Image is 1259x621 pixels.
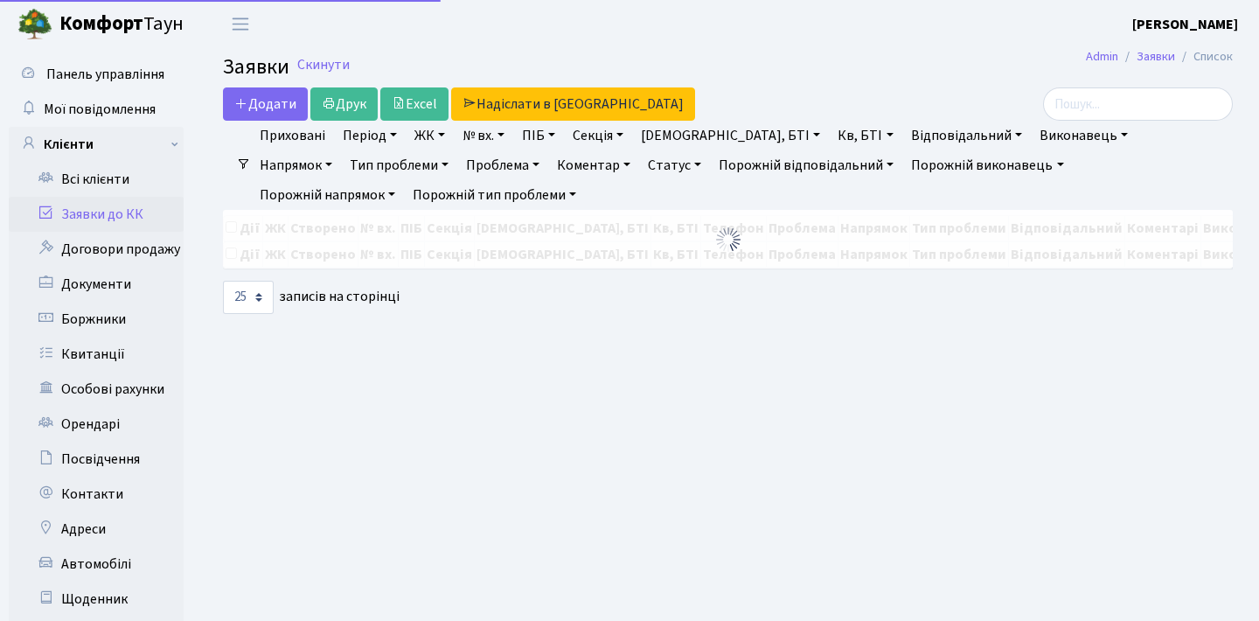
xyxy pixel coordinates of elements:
[641,150,708,180] a: Статус
[9,547,184,582] a: Автомобілі
[9,582,184,617] a: Щоденник
[1175,47,1233,66] li: Список
[1043,87,1233,121] input: Пошук...
[59,10,143,38] b: Комфорт
[223,281,400,314] label: записів на сторінці
[9,337,184,372] a: Квитанції
[550,150,637,180] a: Коментар
[712,150,901,180] a: Порожній відповідальний
[9,92,184,127] a: Мої повідомлення
[9,407,184,442] a: Орендарі
[223,87,308,121] a: Додати
[9,127,184,162] a: Клієнти
[343,150,456,180] a: Тип проблеми
[9,442,184,477] a: Посвідчення
[46,65,164,84] span: Панель управління
[1033,121,1135,150] a: Виконавець
[407,121,452,150] a: ЖК
[223,52,289,82] span: Заявки
[1132,15,1238,34] b: [PERSON_NAME]
[904,150,1070,180] a: Порожній виконавець
[9,232,184,267] a: Договори продажу
[714,226,742,254] img: Обробка...
[253,150,339,180] a: Напрямок
[9,372,184,407] a: Особові рахунки
[253,121,332,150] a: Приховані
[904,121,1029,150] a: Відповідальний
[451,87,695,121] a: Надіслати в [GEOGRAPHIC_DATA]
[234,94,296,114] span: Додати
[336,121,404,150] a: Період
[1132,14,1238,35] a: [PERSON_NAME]
[253,180,402,210] a: Порожній напрямок
[515,121,562,150] a: ПІБ
[406,180,583,210] a: Порожній тип проблеми
[9,162,184,197] a: Всі клієнти
[310,87,378,121] a: Друк
[456,121,511,150] a: № вх.
[566,121,630,150] a: Секція
[1086,47,1118,66] a: Admin
[1060,38,1259,75] nav: breadcrumb
[219,10,262,38] button: Переключити навігацію
[9,267,184,302] a: Документи
[17,7,52,42] img: logo.png
[634,121,827,150] a: [DEMOGRAPHIC_DATA], БТІ
[380,87,449,121] a: Excel
[9,512,184,547] a: Адреси
[44,100,156,119] span: Мої повідомлення
[9,57,184,92] a: Панель управління
[9,197,184,232] a: Заявки до КК
[9,477,184,512] a: Контакти
[223,281,274,314] select: записів на сторінці
[459,150,546,180] a: Проблема
[831,121,900,150] a: Кв, БТІ
[297,57,350,73] a: Скинути
[1137,47,1175,66] a: Заявки
[59,10,184,39] span: Таун
[9,302,184,337] a: Боржники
